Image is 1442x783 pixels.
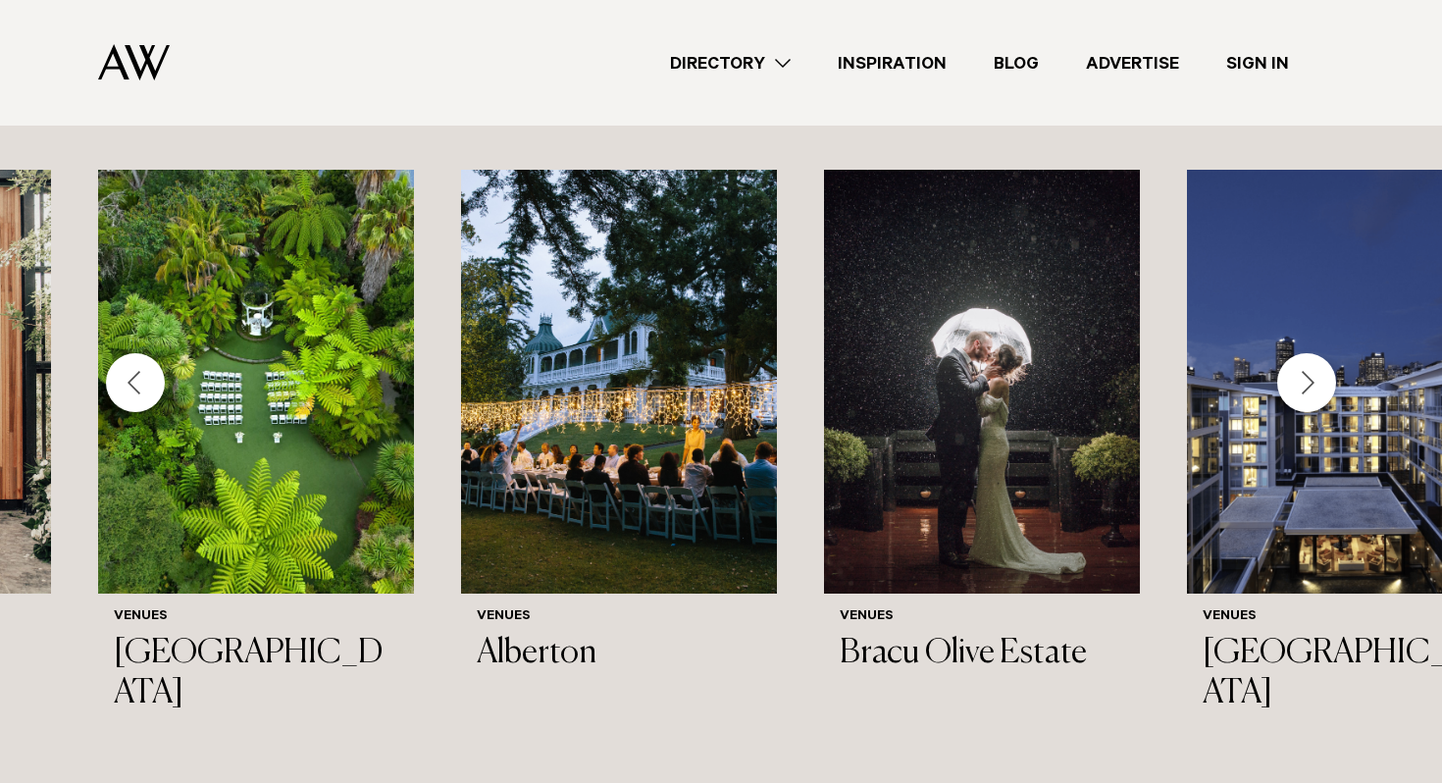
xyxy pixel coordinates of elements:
[840,609,1124,626] h6: Venues
[98,44,170,80] img: Auckland Weddings Logo
[646,50,814,77] a: Directory
[98,170,414,594] img: Native bush wedding setting
[98,170,414,729] a: Native bush wedding setting Venues [GEOGRAPHIC_DATA]
[824,170,1140,690] a: rainy wedding at bracu estate Venues Bracu Olive Estate
[477,609,761,626] h6: Venues
[114,634,398,714] h3: [GEOGRAPHIC_DATA]
[477,634,761,674] h3: Alberton
[1062,50,1203,77] a: Advertise
[461,170,777,594] img: Fairy lights wedding reception
[1203,50,1313,77] a: Sign In
[840,634,1124,674] h3: Bracu Olive Estate
[970,50,1062,77] a: Blog
[114,609,398,626] h6: Venues
[461,170,777,690] a: Fairy lights wedding reception Venues Alberton
[814,50,970,77] a: Inspiration
[824,170,1140,594] img: rainy wedding at bracu estate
